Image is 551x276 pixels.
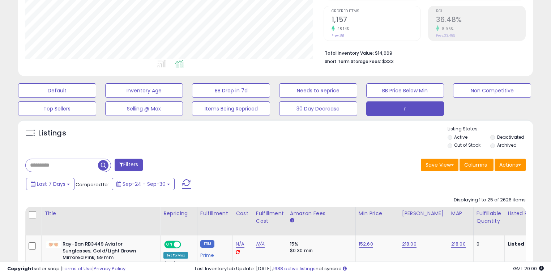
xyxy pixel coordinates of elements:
small: 8.96% [439,26,454,32]
small: Prev: 33.48% [436,33,455,38]
button: r [366,101,444,116]
label: Active [454,134,467,140]
a: 218.00 [451,241,466,248]
label: Deactivated [497,134,524,140]
div: 0 [477,241,499,247]
a: 152.60 [359,241,373,248]
button: Filters [115,159,143,171]
a: Terms of Use [62,265,93,272]
div: Fulfillment [200,210,230,217]
button: 30 Day Decrease [279,101,357,116]
strong: Copyright [7,265,34,272]
button: Last 7 Days [26,178,74,190]
div: Repricing [163,210,194,217]
p: Listing States: [448,126,533,133]
div: Fulfillable Quantity [477,210,501,225]
button: Top Sellers [18,101,96,116]
div: Last InventoryLab Update: [DATE], not synced. [195,265,544,272]
div: Cost [236,210,250,217]
button: Columns [460,159,494,171]
div: 15% [290,241,350,247]
button: Needs to Reprice [279,83,357,98]
img: 2192XkVabkL._SL40_.jpg [46,241,61,248]
span: OFF [180,242,192,248]
span: $333 [382,58,394,65]
button: Non Competitive [453,83,531,98]
button: Items Being Repriced [192,101,270,116]
label: Out of Stock [454,142,480,148]
small: 48.14% [335,26,350,32]
h5: Listings [38,128,66,138]
div: seller snap | | [7,265,125,272]
div: MAP [451,210,470,217]
span: Columns [464,161,487,168]
div: [PERSON_NAME] [402,210,445,217]
small: Amazon Fees. [290,217,294,224]
span: 2025-10-8 20:00 GMT [513,265,544,272]
button: Sep-24 - Sep-30 [112,178,175,190]
div: $0.30 min [290,247,350,254]
div: Set To Max [163,252,188,259]
small: Prev: 781 [332,33,344,38]
div: Title [44,210,157,217]
h2: 1,157 [332,16,421,25]
span: ON [165,242,174,248]
a: 218.00 [402,241,417,248]
div: Fulfillment Cost [256,210,284,225]
label: Archived [497,142,517,148]
b: Ray-Ban RB3449 Aviator Sunglasses, Gold/Light Brown Mirrored Pink, 59 mm [63,241,150,263]
button: Actions [495,159,526,171]
b: Short Term Storage Fees: [325,58,381,64]
span: Sep-24 - Sep-30 [123,180,166,188]
span: ROI [436,9,525,13]
span: Compared to: [76,181,109,188]
button: BB Price Below Min [366,83,444,98]
div: Amazon Fees [290,210,353,217]
span: Ordered Items [332,9,421,13]
a: N/A [236,241,244,248]
button: Default [18,83,96,98]
a: Privacy Policy [94,265,125,272]
div: Prime [200,250,227,258]
b: Listed Price: [508,241,541,247]
button: Inventory Age [105,83,183,98]
div: Displaying 1 to 25 of 2626 items [454,197,526,204]
button: BB Drop in 7d [192,83,270,98]
span: Last 7 Days [37,180,65,188]
a: N/A [256,241,265,248]
button: Selling @ Max [105,101,183,116]
a: 1688 active listings [273,265,316,272]
h2: 36.48% [436,16,525,25]
li: $14,669 [325,48,520,57]
small: FBM [200,240,214,248]
div: Min Price [359,210,396,217]
b: Total Inventory Value: [325,50,374,56]
button: Save View [421,159,458,171]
